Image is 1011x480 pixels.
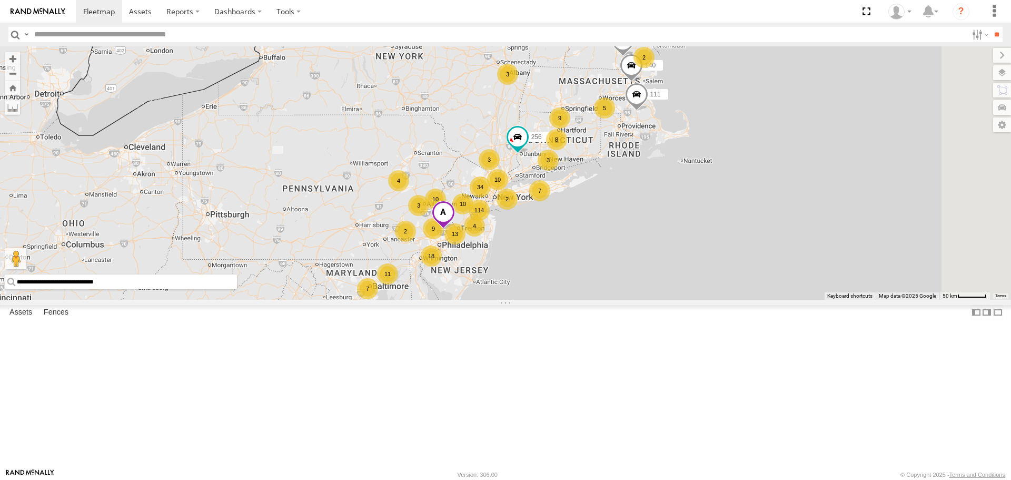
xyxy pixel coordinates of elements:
div: 2 [395,221,416,242]
div: 7 [529,180,550,201]
div: 3 [497,64,518,85]
a: Terms (opens in new tab) [995,293,1006,298]
button: Keyboard shortcuts [827,292,873,300]
div: 3 [538,150,559,171]
label: Hide Summary Table [993,305,1003,320]
div: © Copyright 2025 - [900,472,1005,478]
div: 3 [479,149,500,170]
label: Search Query [22,27,31,42]
div: 9 [549,107,570,129]
div: 3 [408,195,429,216]
a: Terms and Conditions [949,472,1005,478]
div: 9 [423,218,444,239]
div: 4 [388,170,409,191]
label: Search Filter Options [968,27,990,42]
div: 18 [421,246,442,267]
label: Dock Summary Table to the Left [971,305,982,320]
button: Map Scale: 50 km per 52 pixels [939,292,990,300]
div: 5 [594,97,615,119]
div: 2 [497,189,518,210]
label: Measure [5,100,20,115]
div: Version: 306.00 [458,472,498,478]
div: 10 [425,189,446,210]
div: Kim Nappi [885,4,915,19]
label: Dock Summary Table to the Right [982,305,992,320]
div: 8 [546,129,567,150]
div: 34 [470,177,491,198]
img: rand-logo.svg [11,8,65,15]
button: Zoom out [5,66,20,81]
a: Visit our Website [6,469,54,480]
div: 4 [464,215,485,237]
label: Fences [38,306,74,320]
label: Assets [4,306,37,320]
div: 2 [633,47,655,68]
span: Map data ©2025 Google [879,293,936,299]
span: 111 [650,91,661,99]
label: Map Settings [993,117,1011,132]
button: Zoom in [5,52,20,66]
button: Zoom Home [5,81,20,95]
div: 10 [487,169,508,190]
span: 50 km [943,293,957,299]
div: 11 [377,263,398,285]
div: 13 [444,223,465,244]
div: 7 [357,278,378,299]
span: 256 [531,134,542,141]
i: ? [953,3,969,20]
button: Drag Pegman onto the map to open Street View [5,248,26,269]
div: 114 [469,200,490,221]
div: 10 [452,193,473,214]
